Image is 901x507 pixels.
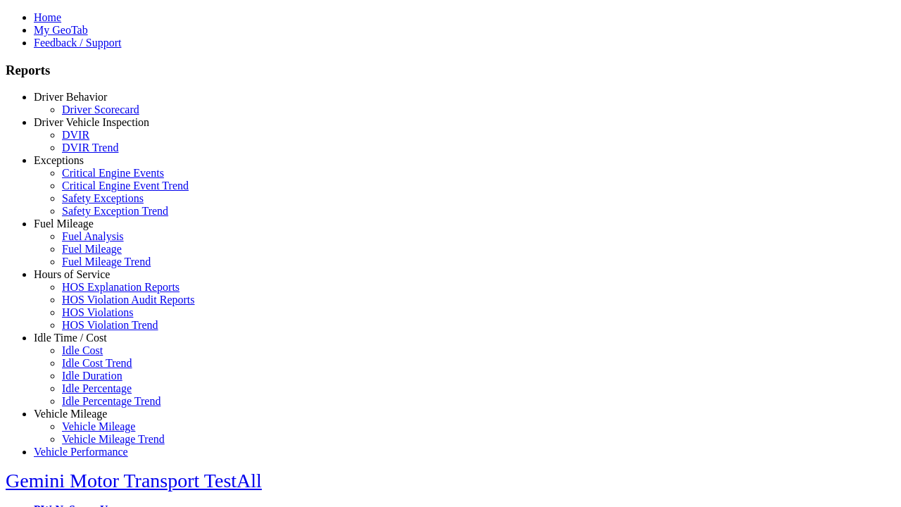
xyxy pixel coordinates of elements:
[6,470,262,492] a: Gemini Motor Transport TestAll
[62,205,168,217] a: Safety Exception Trend
[34,332,107,344] a: Idle Time / Cost
[62,129,89,141] a: DVIR
[62,420,135,432] a: Vehicle Mileage
[34,116,149,128] a: Driver Vehicle Inspection
[62,370,122,382] a: Idle Duration
[34,91,107,103] a: Driver Behavior
[34,218,94,230] a: Fuel Mileage
[62,395,160,407] a: Idle Percentage Trend
[62,180,189,192] a: Critical Engine Event Trend
[62,319,158,331] a: HOS Violation Trend
[62,382,132,394] a: Idle Percentage
[34,154,84,166] a: Exceptions
[62,243,122,255] a: Fuel Mileage
[62,357,132,369] a: Idle Cost Trend
[62,256,151,268] a: Fuel Mileage Trend
[34,446,128,458] a: Vehicle Performance
[62,306,133,318] a: HOS Violations
[62,167,164,179] a: Critical Engine Events
[62,281,179,293] a: HOS Explanation Reports
[34,11,61,23] a: Home
[62,142,118,154] a: DVIR Trend
[34,268,110,280] a: Hours of Service
[34,37,121,49] a: Feedback / Support
[34,408,107,420] a: Vehicle Mileage
[62,344,103,356] a: Idle Cost
[62,433,165,445] a: Vehicle Mileage Trend
[6,63,895,78] h3: Reports
[34,24,88,36] a: My GeoTab
[62,294,195,306] a: HOS Violation Audit Reports
[62,104,139,115] a: Driver Scorecard
[62,192,144,204] a: Safety Exceptions
[62,230,124,242] a: Fuel Analysis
